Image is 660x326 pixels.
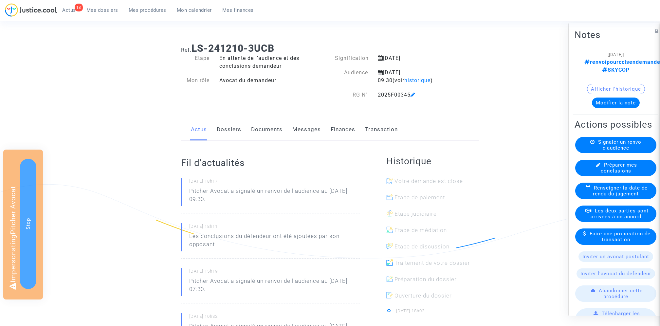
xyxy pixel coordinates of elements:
[181,47,192,53] span: Ref.
[86,7,118,13] span: Mes dossiers
[373,69,458,84] div: [DATE] 09:30
[330,69,373,84] div: Audience
[330,91,373,99] div: RG N°
[191,119,207,140] a: Actus
[189,314,360,322] small: [DATE] 10h32
[189,187,360,207] p: Pitcher Avocat a signalé un renvoi de l'audience au [DATE] 09:30.
[292,119,321,140] a: Messages
[129,7,166,13] span: Mes procédures
[404,77,431,83] span: historique
[217,5,259,15] a: Mes finances
[393,77,433,83] span: (voir )
[601,162,637,174] span: Préparer mes conclusions
[593,185,648,197] span: Renseigner la date de rendu du jugement
[189,268,360,277] small: [DATE] 15h19
[57,5,81,15] a: 18Actus
[75,4,83,11] div: 18
[592,98,640,108] button: Modifier la note
[189,178,360,187] small: [DATE] 18h17
[5,3,57,17] img: jc-logo.svg
[608,52,624,57] span: [[DATE]]
[176,54,215,70] div: Etape
[251,119,283,140] a: Documents
[176,77,215,84] div: Mon rôle
[575,29,657,41] h2: Notes
[591,208,649,220] span: Les deux parties sont arrivées à un accord
[373,54,458,62] div: [DATE]
[599,288,643,299] span: Abandonner cette procédure
[181,157,360,169] h2: Fil d’actualités
[189,277,360,297] p: Pitcher Avocat a signalé un renvoi de l'audience au [DATE] 07:30.
[20,159,36,289] button: Stop
[598,139,643,151] span: Signaler un renvoi d'audience
[580,271,651,277] span: Inviter l'avocat du défendeur
[582,254,649,260] span: Inviter un avocat postulant
[192,43,274,54] b: LS-241210-3UCB
[590,231,651,243] span: Faire une proposition de transaction
[331,119,355,140] a: Finances
[386,155,479,167] h2: Historique
[177,7,212,13] span: Mon calendrier
[81,5,123,15] a: Mes dossiers
[172,5,217,15] a: Mon calendrier
[222,7,254,13] span: Mes finances
[217,119,241,140] a: Dossiers
[214,54,330,70] div: En attente de l'audience et des conclusions demandeur
[25,218,31,229] span: Stop
[365,119,398,140] a: Transaction
[373,91,458,99] div: 2025F00345
[189,224,360,232] small: [DATE] 18h11
[3,150,43,299] div: Impersonating
[123,5,172,15] a: Mes procédures
[62,7,76,13] span: Actus
[214,77,330,84] div: Avocat du demandeur
[587,84,645,94] button: Afficher l'historique
[394,178,463,184] span: Votre demande est close
[575,119,657,130] h2: Actions possibles
[330,54,373,62] div: Signification
[189,232,360,252] p: Les conclusions du défendeur ont été ajoutées par son opposant
[602,67,630,73] span: SKYCOP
